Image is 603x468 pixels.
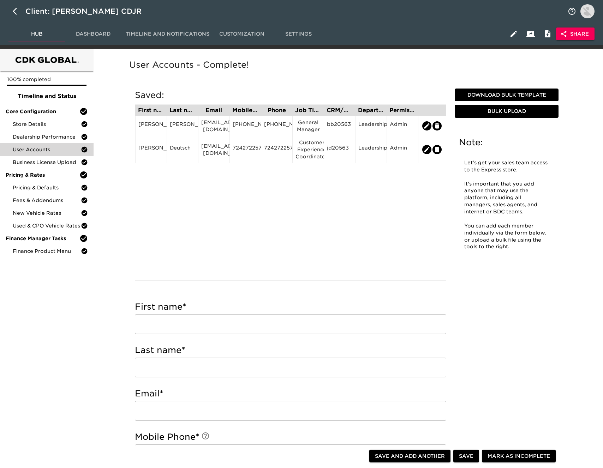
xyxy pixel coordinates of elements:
button: Bulk Upload [455,105,559,118]
span: Download Bulk Template [458,91,556,99]
div: CRM/User ID [327,108,352,113]
span: Pricing & Defaults [13,184,81,191]
div: [PERSON_NAME] [138,121,164,131]
button: Download Bulk Template [455,89,559,102]
div: [PHONE_NUMBER] [233,121,258,131]
div: General Manager [295,119,321,133]
h5: Mobile Phone [135,431,446,443]
span: Share [562,30,589,38]
div: Client: [PERSON_NAME] CDJR [25,6,151,17]
span: Core Configuration [6,108,79,115]
div: jd20563 [327,144,352,155]
span: Finance Manager Tasks [6,235,79,242]
button: Mark as Incomplete [482,450,556,463]
span: New Vehicle Rates [13,209,81,217]
span: Used & CPO Vehicle Rates [13,222,81,229]
h5: Saved: [135,90,446,101]
span: Mark as Incomplete [488,452,550,461]
span: Settings [274,30,322,38]
button: edit [422,121,431,130]
div: [EMAIL_ADDRESS][DOMAIN_NAME] [201,142,227,157]
span: Save and Add Another [375,452,445,461]
div: Last name [169,108,195,113]
button: edit [432,121,442,130]
img: Profile [580,4,595,18]
button: Share [556,28,595,41]
button: Client View [522,25,539,42]
span: Pricing & Rates [6,171,79,178]
div: Customer Experience Coordinator [295,139,321,160]
div: [PERSON_NAME] [170,121,195,131]
div: Job Title [295,108,321,113]
span: Timeline and Notifications [126,30,209,38]
span: Finance Product Menu [13,248,81,255]
span: Dashboard [69,30,117,38]
input: Example: 123-456-7890 [135,444,446,464]
span: Save [459,452,473,461]
button: edit [432,145,442,154]
span: Customization [218,30,266,38]
div: Admin [390,144,415,155]
button: Save [453,450,479,463]
div: First name [138,108,164,113]
p: It's important that you add anyone that may use the platform, including all managers, sales agent... [464,181,549,215]
button: Internal Notes and Comments [539,25,556,42]
button: Edit Hub [505,25,522,42]
div: Leadership [358,144,384,155]
div: Leadership [358,121,384,131]
div: Deutsch [170,144,195,155]
span: Store Details [13,121,81,128]
h5: User Accounts - Complete! [129,59,564,71]
button: Save and Add Another [369,450,450,463]
div: Admin [390,121,415,131]
p: 100% completed [7,76,86,83]
span: Dealership Performance [13,133,81,140]
div: Email [201,108,227,113]
button: edit [422,145,431,154]
h5: Note: [459,137,554,148]
h5: Last name [135,345,446,356]
span: Fees & Addendums [13,197,81,204]
div: Phone [264,108,289,113]
span: Timeline and Status [6,92,88,101]
h5: Email [135,388,446,399]
div: 7242722574 [233,144,258,155]
div: bb20563 [327,121,352,131]
div: [EMAIL_ADDRESS][DOMAIN_NAME] [201,119,227,133]
button: notifications [563,3,580,20]
span: User Accounts [13,146,81,153]
div: Mobile Phone [232,108,258,113]
div: Department [358,108,384,113]
h5: First name [135,301,446,312]
span: Hub [13,30,61,38]
div: Permission Set [389,108,415,113]
div: [PHONE_NUMBER] [264,121,289,131]
p: You can add each member individually via the form below, or upload a bulk file using the tools to... [464,223,549,251]
div: [PERSON_NAME] [138,144,164,155]
div: 7242722574 [264,144,289,155]
span: Bulk Upload [458,107,556,116]
p: Let's get your sales team access to the Express store. [464,159,549,174]
span: Business License Upload [13,159,81,166]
